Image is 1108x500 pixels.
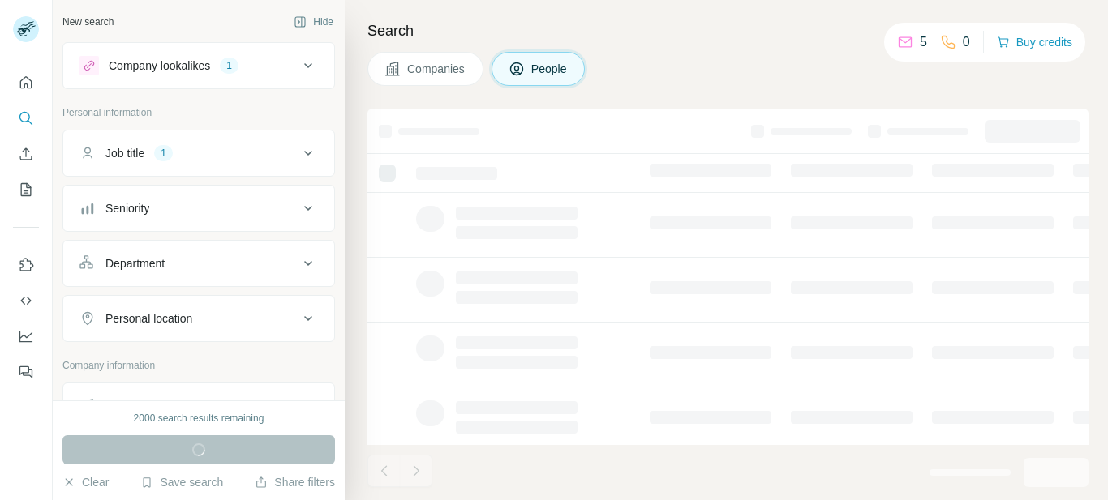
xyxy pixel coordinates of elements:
[62,15,114,29] div: New search
[531,61,569,77] span: People
[13,250,39,280] button: Use Surfe on LinkedIn
[63,387,334,425] button: Company
[13,68,39,97] button: Quick start
[105,255,165,271] div: Department
[367,19,1089,42] h4: Search
[255,474,335,490] button: Share filters
[62,105,335,120] p: Personal information
[62,474,109,490] button: Clear
[109,58,210,74] div: Company lookalikes
[13,357,39,387] button: Feedback
[154,146,173,160] div: 1
[140,474,223,490] button: Save search
[63,46,334,85] button: Company lookalikes1
[134,411,264,425] div: 2000 search results remaining
[63,299,334,338] button: Personal location
[963,32,970,52] p: 0
[105,398,154,414] div: Company
[220,58,238,73] div: 1
[13,322,39,351] button: Dashboard
[920,32,927,52] p: 5
[63,134,334,173] button: Job title1
[105,310,192,327] div: Personal location
[63,244,334,283] button: Department
[407,61,466,77] span: Companies
[105,145,144,161] div: Job title
[997,31,1072,53] button: Buy credits
[62,358,335,373] p: Company information
[13,175,39,204] button: My lists
[13,104,39,133] button: Search
[105,200,149,216] div: Seniority
[282,10,345,34] button: Hide
[13,286,39,315] button: Use Surfe API
[63,189,334,228] button: Seniority
[13,139,39,169] button: Enrich CSV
